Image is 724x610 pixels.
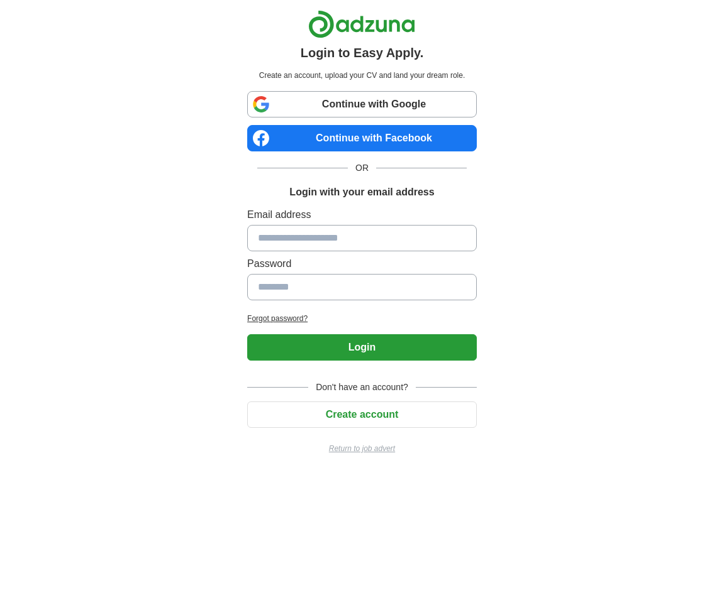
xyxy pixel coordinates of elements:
[247,256,477,271] label: Password
[247,409,477,420] a: Create account
[250,70,474,81] p: Create an account, upload your CV and land your dream role.
[247,313,477,324] a: Forgot password?
[247,207,477,222] label: Email address
[247,401,477,428] button: Create account
[247,443,477,454] a: Return to job advert
[289,185,434,200] h1: Login with your email address
[247,334,477,361] button: Login
[247,91,477,117] a: Continue with Google
[308,381,416,394] span: Don't have an account?
[247,125,477,151] a: Continue with Facebook
[348,161,376,175] span: OR
[301,43,424,62] h1: Login to Easy Apply.
[308,10,415,38] img: Adzuna logo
